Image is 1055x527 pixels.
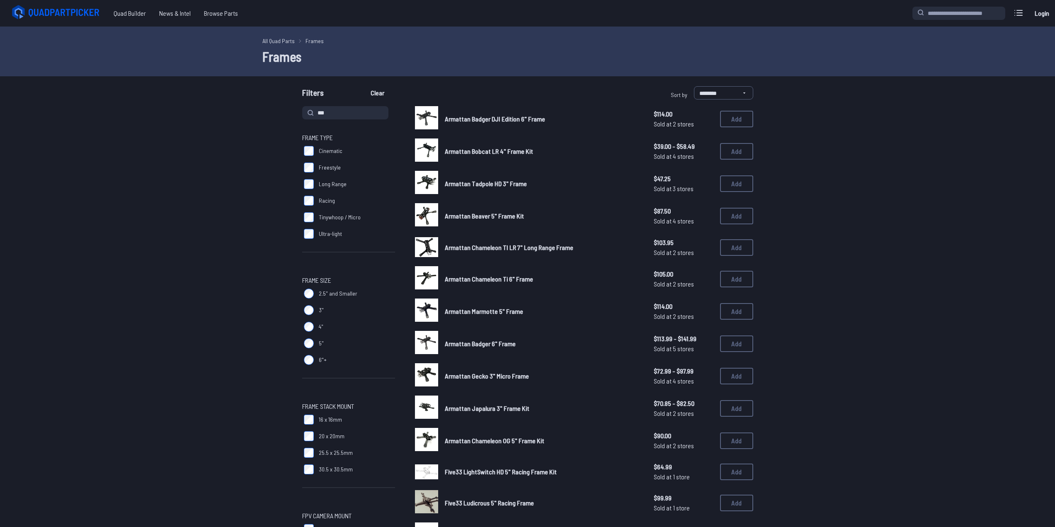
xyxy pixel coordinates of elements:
span: Sold at 4 stores [654,151,713,161]
span: 16 x 16mm [319,415,342,424]
span: Five33 Ludicrous 5" Racing Frame [445,499,534,507]
a: All Quad Parts [262,36,295,45]
img: image [415,237,438,257]
button: Add [720,335,753,352]
span: Cinematic [319,147,342,155]
a: Quad Builder [107,5,153,22]
span: $114.00 [654,301,713,311]
a: Armattan Chameleon OG 5" Frame Kit [445,436,640,446]
a: Five33 LightSwitch HD 5" Racing Frame Kit [445,467,640,477]
span: $103.95 [654,238,713,248]
span: 5" [319,339,324,347]
img: image [415,203,438,226]
button: Add [720,400,753,417]
img: image [415,106,438,129]
span: Armattan Chameleon Ti 6" Frame [445,275,533,283]
input: Cinematic [304,146,314,156]
button: Add [720,143,753,160]
span: Browse Parts [197,5,245,22]
input: 25.5 x 25.5mm [304,448,314,458]
a: image [415,299,438,324]
a: Login [1032,5,1052,22]
span: Armattan Chameleon OG 5" Frame Kit [445,437,544,444]
img: image [415,171,438,194]
input: 2.5" and Smaller [304,289,314,299]
button: Add [720,111,753,127]
img: image [415,464,438,479]
span: 30.5 x 30.5mm [319,465,353,474]
a: image [415,171,438,197]
input: 30.5 x 30.5mm [304,464,314,474]
span: Sold at 3 stores [654,184,713,194]
a: Armattan Badger 6" Frame [445,339,640,349]
a: Armattan Beaver 5" Frame Kit [445,211,640,221]
span: $72.99 - $97.99 [654,366,713,376]
img: image [415,331,438,354]
span: Armattan Marmotte 5" Frame [445,307,523,315]
span: Sold at 2 stores [654,441,713,451]
a: Armattan Marmotte 5" Frame [445,306,640,316]
input: 6"+ [304,355,314,365]
input: Ultra-light [304,229,314,239]
span: Sold at 2 stores [654,408,713,418]
button: Add [720,271,753,287]
button: Add [720,239,753,256]
a: image [415,236,438,260]
span: Armattan Tadpole HD 3" Frame [445,180,527,187]
span: Frame Stack Mount [302,401,354,411]
a: image [415,490,438,516]
span: Five33 LightSwitch HD 5" Racing Frame Kit [445,468,557,476]
input: Freestyle [304,163,314,172]
span: 20 x 20mm [319,432,344,440]
span: Armattan Gecko 3" Micro Frame [445,372,529,380]
span: Sold at 1 store [654,503,713,513]
span: Sold at 2 stores [654,311,713,321]
a: Armattan Japalura 3" Frame Kit [445,403,640,413]
a: image [415,138,438,164]
button: Clear [364,86,391,100]
img: image [415,396,438,419]
input: 3" [304,305,314,315]
a: Five33 Ludicrous 5" Racing Frame [445,498,640,508]
span: Armattan Bobcat LR 4" Frame Kit [445,147,533,155]
span: 2.5" and Smaller [319,289,357,298]
span: Sold at 5 stores [654,344,713,354]
span: Sort by [671,91,687,98]
button: Add [720,432,753,449]
span: $87.50 [654,206,713,216]
span: Sold at 2 stores [654,248,713,257]
button: Add [720,464,753,480]
span: $90.00 [654,431,713,441]
img: image [415,138,438,162]
span: $39.00 - $58.49 [654,141,713,151]
span: Armattan Japalura 3" Frame Kit [445,404,529,412]
input: 5" [304,338,314,348]
button: Add [720,175,753,192]
a: image [415,396,438,421]
span: Armattan Badger 6" Frame [445,340,516,347]
span: $70.85 - $82.50 [654,398,713,408]
span: Sold at 4 stores [654,376,713,386]
img: image [415,490,438,513]
input: 20 x 20mm [304,431,314,441]
a: image [415,363,438,389]
span: Ultra-light [319,230,342,238]
span: Filters [302,86,324,103]
span: $114.00 [654,109,713,119]
span: $113.99 - $141.99 [654,334,713,344]
span: News & Intel [153,5,197,22]
a: image [415,331,438,357]
span: $105.00 [654,269,713,279]
span: 3" [319,306,324,314]
span: 25.5 x 25.5mm [319,449,353,457]
span: Frame Type [302,133,333,143]
input: Long Range [304,179,314,189]
a: Armattan Chameleon TI LR 7" Long Range Frame [445,243,640,253]
a: image [415,428,438,454]
span: 4" [319,323,323,331]
button: Add [720,208,753,224]
a: image [415,266,438,292]
span: Armattan Badger DJI Edition 6" Frame [445,115,545,123]
input: Tinywhoop / Micro [304,212,314,222]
